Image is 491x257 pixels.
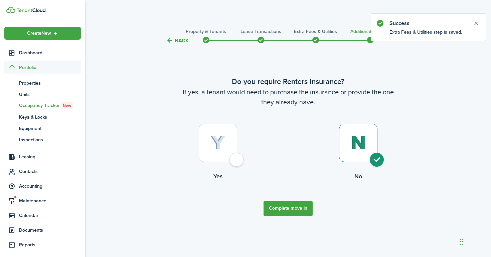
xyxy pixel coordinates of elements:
[19,227,81,234] span: Documents
[63,103,71,109] span: New
[371,29,486,41] notify-body: Extra Fees & Utilities step is saved.
[460,232,464,252] div: Drag
[186,28,226,35] h3: Property & Tenants
[4,77,81,89] a: Properties
[4,27,81,40] button: Open menu
[16,8,45,12] img: TenantCloud
[4,238,81,251] a: Reports
[19,183,81,190] span: Accounting
[4,134,81,145] a: Inspections
[148,76,429,87] wizard-step-header-title: Do you require Renters Insurance?
[19,125,81,132] span: Equipment
[19,241,81,248] span: Reports
[19,102,81,109] span: Occupancy Tracker
[350,136,366,150] img: No (selected)
[19,49,81,56] span: Dashboard
[4,123,81,134] a: Equipment
[4,46,81,59] a: Dashboard
[264,201,313,216] button: Complete move in
[210,136,225,150] img: Yes
[19,197,81,204] span: Maintenance
[288,172,429,181] control-radio-card-title: No
[4,100,81,111] a: Occupancy TrackerNew
[350,28,390,35] h3: Additional Services
[19,114,81,121] span: Keys & Locks
[471,19,481,28] button: Close notify
[19,91,81,98] span: Units
[19,168,81,175] span: Contacts
[166,37,189,44] button: Back
[19,212,81,219] span: Calendar
[19,136,81,143] span: Inspections
[240,28,281,35] h3: Lease Transactions
[27,31,51,36] span: Create New
[19,80,81,87] span: Properties
[4,111,81,123] a: Keys & Locks
[389,19,466,27] notify-title: Success
[458,225,491,257] iframe: Chat Widget
[148,172,288,181] control-radio-card-title: Yes
[294,28,337,35] h3: Extra fees & Utilities
[19,64,81,71] span: Portfolio
[6,7,15,13] img: TenantCloud
[4,89,81,100] a: Units
[148,87,429,107] wizard-step-header-description: If yes, a tenant would need to purchase the insurance or provide the one they already have.
[19,153,81,160] span: Leasing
